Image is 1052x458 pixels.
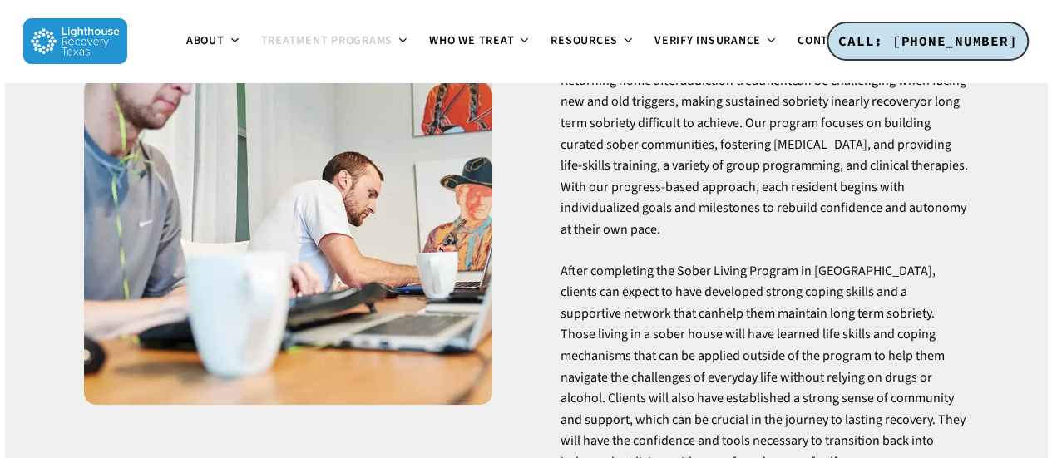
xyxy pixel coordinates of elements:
[560,7,968,261] p: Our Sober Living Program in [GEOGRAPHIC_DATA], [GEOGRAPHIC_DATA], is ideal for those in early sob...
[176,35,251,48] a: About
[788,35,876,48] a: Contact
[718,304,931,323] a: help them maintain long term sobriety
[838,32,1017,49] span: CALL: [PHONE_NUMBER]
[827,22,1029,62] a: CALL: [PHONE_NUMBER]
[23,18,127,64] img: Lighthouse Recovery Texas
[841,92,919,111] a: early recovery
[654,32,761,49] span: Verify Insurance
[541,35,645,48] a: Resources
[419,35,541,48] a: Who We Treat
[551,32,618,49] span: Resources
[679,71,791,90] a: addiction treatment
[261,32,393,49] span: Treatment Programs
[645,35,788,48] a: Verify Insurance
[186,32,225,49] span: About
[429,32,514,49] span: Who We Treat
[251,35,420,48] a: Treatment Programs
[798,32,849,49] span: Contact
